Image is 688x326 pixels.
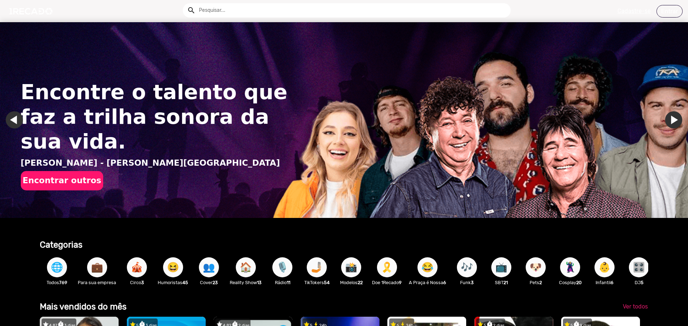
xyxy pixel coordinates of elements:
button: 🎶 [457,257,477,277]
b: 6 [611,280,613,285]
p: Pets [522,279,549,286]
button: 💼 [87,257,107,277]
a: Ir para o último slide [6,111,23,128]
span: 🐶 [530,257,542,277]
b: 6 [443,280,446,285]
b: 3 [141,280,144,285]
p: Circo [123,279,150,286]
b: 769 [59,280,67,285]
b: 9 [399,280,402,285]
p: Humoristas [158,279,188,286]
p: Todos [43,279,71,286]
button: 🌐 [47,257,67,277]
p: SBT [488,279,515,286]
b: 11 [287,280,290,285]
button: 📺 [491,257,511,277]
p: TikTokers [303,279,330,286]
span: 👥 [203,257,215,277]
span: 😂 [421,257,434,277]
b: 3 [471,280,474,285]
span: 👶 [598,257,611,277]
p: Reality Show [230,279,262,286]
p: Infantil [591,279,618,286]
p: Doe 1Recado [372,279,402,286]
button: 😆 [163,257,183,277]
h1: Encontre o talento que faz a trilha sonora da sua vida. [21,80,296,154]
button: 👥 [199,257,219,277]
a: Entrar [656,5,683,18]
b: 22 [358,280,363,285]
span: 🏠 [240,257,252,277]
span: 🎙️ [276,257,288,277]
button: 👶 [594,257,615,277]
b: 23 [212,280,218,285]
u: Cadastre-se [617,8,651,14]
b: Mais vendidos do mês [40,302,126,312]
b: Categorias [40,240,82,250]
mat-icon: Example home icon [187,6,196,15]
span: 💼 [91,257,103,277]
b: 54 [324,280,330,285]
button: 🎙️ [272,257,292,277]
button: 🎪 [127,257,147,277]
button: 😂 [417,257,438,277]
b: 2 [539,280,542,285]
span: 🎗️ [381,257,393,277]
p: Cover [195,279,223,286]
p: Rádio [269,279,296,286]
button: 🐶 [526,257,546,277]
button: 🏠 [236,257,256,277]
b: 21 [503,280,508,285]
span: 🎶 [461,257,473,277]
p: A Praça é Nossa [409,279,446,286]
p: Modelos [338,279,365,286]
b: 5 [641,280,644,285]
span: 🎪 [131,257,143,277]
b: 20 [576,280,582,285]
button: 🎗️ [377,257,397,277]
span: 🌐 [51,257,63,277]
button: 🤳🏼 [307,257,327,277]
button: Example home icon [185,4,197,16]
button: 🎛️ [629,257,649,277]
span: 🎛️ [633,257,645,277]
span: 📸 [345,257,357,277]
span: 😆 [167,257,179,277]
p: Para sua empresa [78,279,116,286]
button: 🦹🏼‍♀️ [560,257,580,277]
span: 🤳🏼 [311,257,323,277]
span: 🦹🏼‍♀️ [564,257,576,277]
p: [PERSON_NAME] - [PERSON_NAME][GEOGRAPHIC_DATA] [21,157,296,169]
button: 📸 [341,257,361,277]
p: Funk [453,279,481,286]
b: 13 [257,280,262,285]
span: Ver todos [623,303,648,310]
button: Encontrar outros [21,171,103,190]
p: Cosplay [556,279,584,286]
b: 45 [182,280,188,285]
a: Ir para o próximo slide [665,111,682,128]
p: DJ [625,279,653,286]
span: 📺 [495,257,507,277]
input: Pesquisar... [193,3,511,18]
